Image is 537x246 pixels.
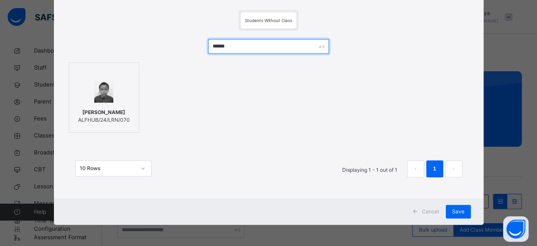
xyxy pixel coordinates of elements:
[407,160,424,177] button: prev page
[445,160,462,177] li: 下一页
[422,208,439,215] span: Cancel
[430,163,439,174] a: 1
[80,165,136,172] div: 10 Rows
[426,160,443,177] li: 1
[336,160,404,177] li: Displaying 1 - 1 out of 1
[445,160,462,177] button: next page
[407,160,424,177] li: 上一页
[78,109,130,116] span: [PERSON_NAME]
[94,81,113,103] img: ALFHUB_24_LRN_070.png
[452,208,464,215] span: Save
[245,18,292,23] span: Students Without Class
[78,116,130,124] span: ALFHUB/24/LRN/070
[503,216,529,242] button: Open asap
